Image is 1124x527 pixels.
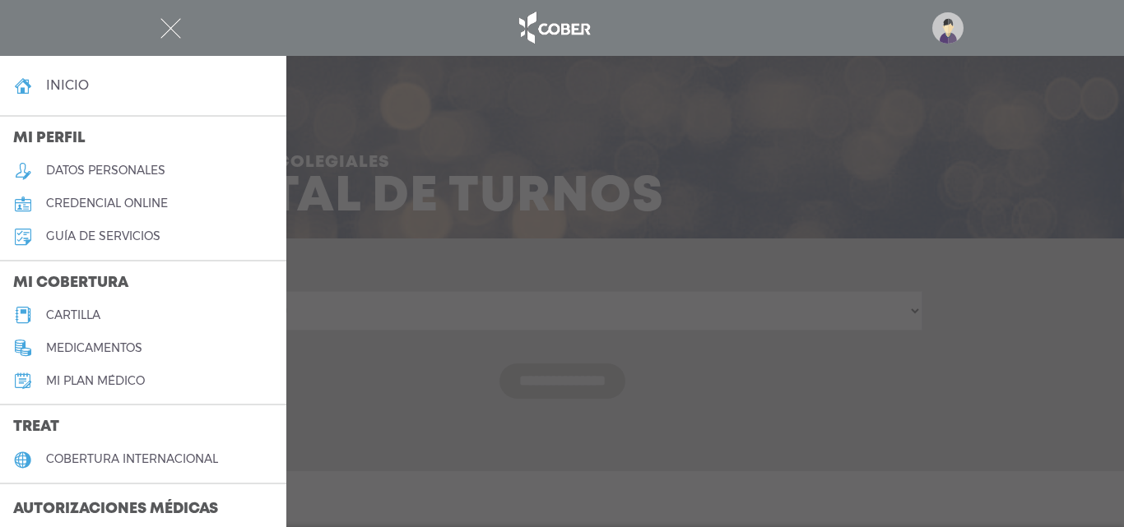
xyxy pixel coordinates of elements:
h5: datos personales [46,164,165,178]
img: profile-placeholder.svg [932,12,964,44]
h5: Mi plan médico [46,374,145,388]
h4: inicio [46,77,89,93]
img: Cober_menu-close-white.svg [160,18,181,39]
h5: cartilla [46,308,100,322]
img: logo_cober_home-white.png [510,8,597,48]
h5: credencial online [46,196,168,210]
h5: cobertura internacional [46,452,218,466]
h5: medicamentos [46,341,142,355]
h5: guía de servicios [46,229,160,243]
